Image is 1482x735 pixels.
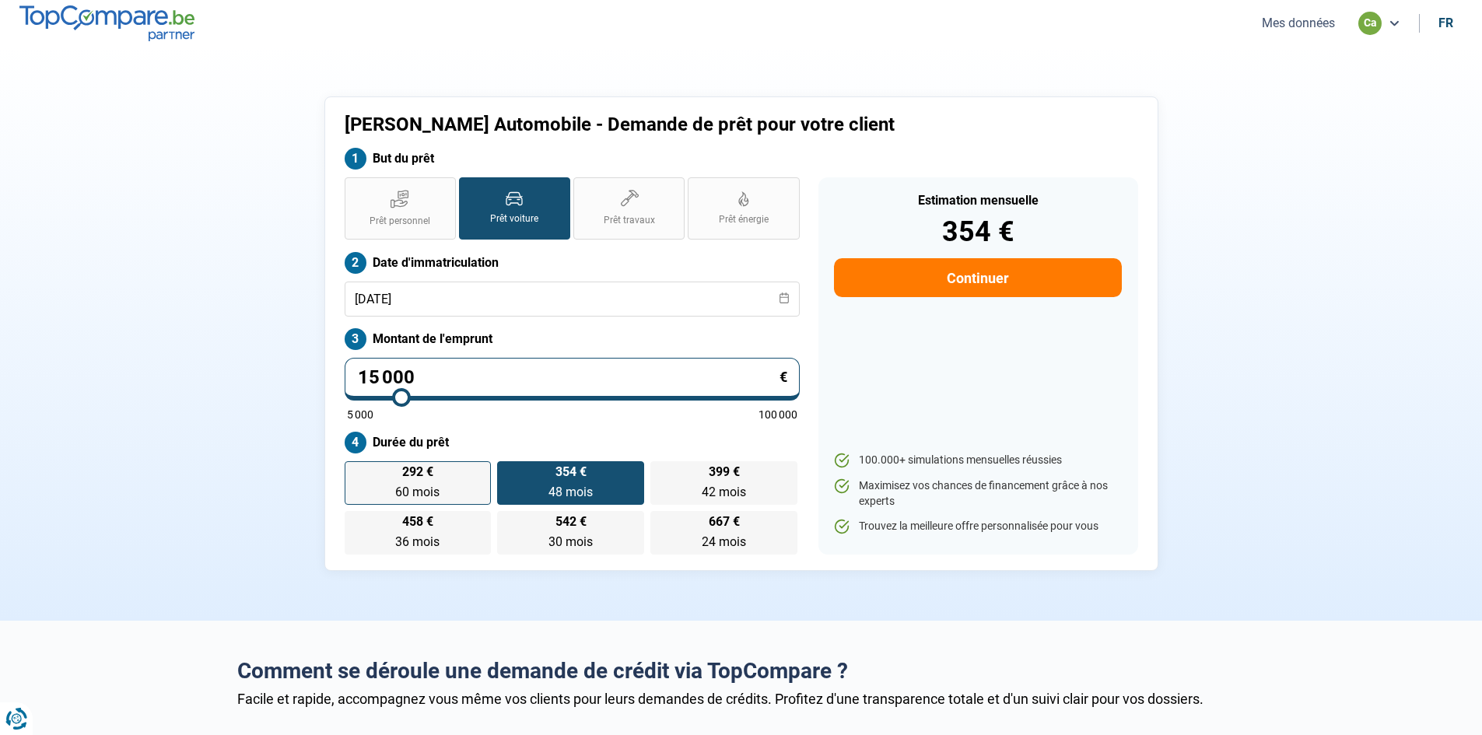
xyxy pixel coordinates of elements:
span: 60 mois [395,485,440,499]
div: fr [1438,16,1453,30]
label: Montant de l'emprunt [345,328,800,350]
li: Trouvez la meilleure offre personnalisée pour vous [834,519,1121,534]
span: Prêt travaux [604,214,655,227]
span: 667 € [709,516,740,528]
span: 30 mois [548,534,593,549]
button: Mes données [1257,15,1340,31]
span: 48 mois [548,485,593,499]
button: Continuer [834,258,1121,297]
span: 458 € [402,516,433,528]
label: Durée du prêt [345,432,800,453]
div: Estimation mensuelle [834,194,1121,207]
span: 354 € [555,466,587,478]
span: 24 mois [702,534,746,549]
h1: [PERSON_NAME] Automobile - Demande de prêt pour votre client [345,114,935,136]
span: 399 € [709,466,740,478]
img: TopCompare.be [19,5,194,40]
span: 100 000 [759,409,797,420]
span: 542 € [555,516,587,528]
label: But du prêt [345,148,800,170]
span: 36 mois [395,534,440,549]
div: 354 € [834,218,1121,246]
span: 42 mois [702,485,746,499]
span: 292 € [402,466,433,478]
span: 5 000 [347,409,373,420]
span: Prêt voiture [490,212,538,226]
div: ca [1358,12,1382,35]
li: 100.000+ simulations mensuelles réussies [834,453,1121,468]
div: Facile et rapide, accompagnez vous même vos clients pour leurs demandes de crédits. Profitez d'un... [237,691,1246,707]
span: Prêt énergie [719,213,769,226]
span: € [780,370,787,384]
h2: Comment se déroule une demande de crédit via TopCompare ? [237,658,1246,684]
span: Prêt personnel [370,215,430,228]
label: Date d'immatriculation [345,252,800,274]
input: jj/mm/aaaa [345,282,800,317]
li: Maximisez vos chances de financement grâce à nos experts [834,478,1121,509]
